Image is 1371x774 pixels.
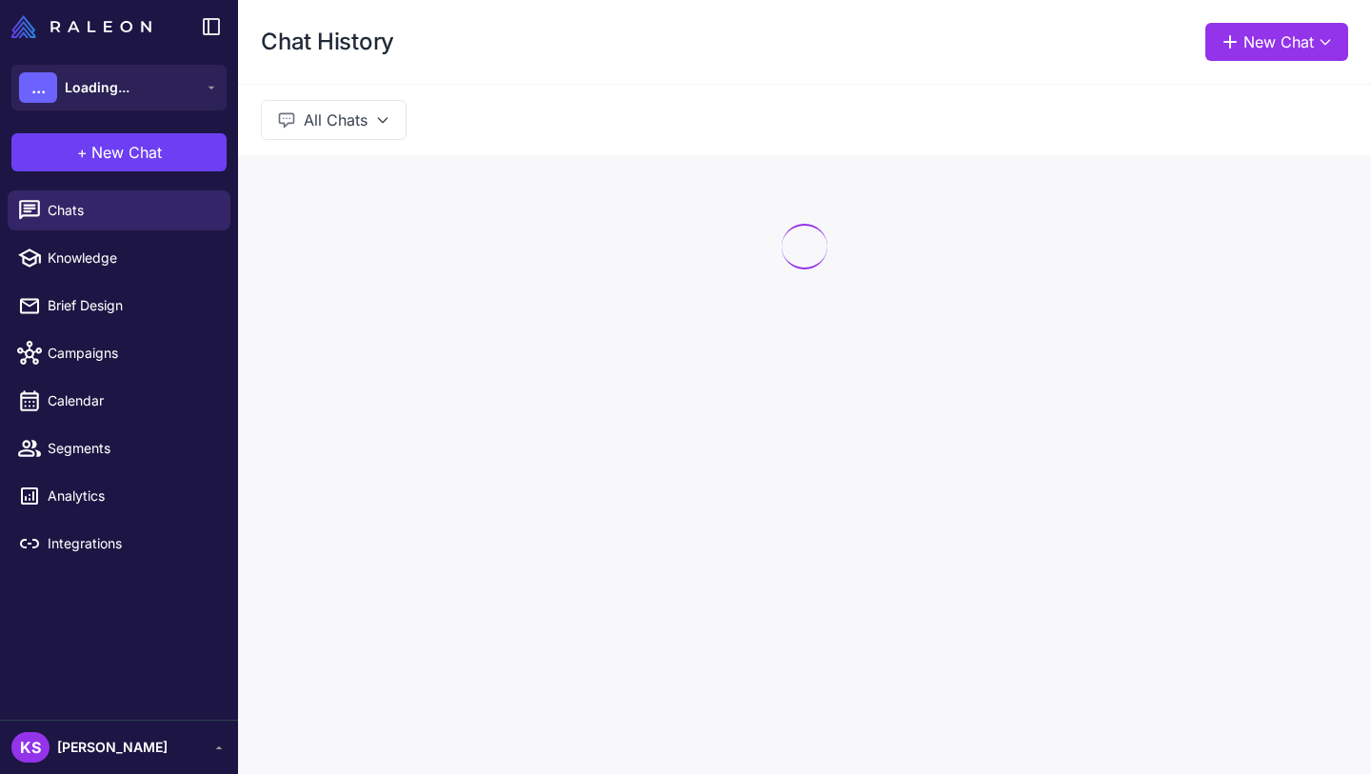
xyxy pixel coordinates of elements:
[48,200,215,221] span: Chats
[65,77,129,98] span: Loading...
[1205,23,1348,61] button: New Chat
[77,141,88,164] span: +
[57,737,168,758] span: [PERSON_NAME]
[19,72,57,103] div: ...
[8,381,230,421] a: Calendar
[48,343,215,364] span: Campaigns
[11,732,50,763] div: KS
[261,100,407,140] button: All Chats
[8,333,230,373] a: Campaigns
[11,15,159,38] a: Raleon Logo
[11,65,227,110] button: ...Loading...
[8,476,230,516] a: Analytics
[8,190,230,230] a: Chats
[11,133,227,171] button: +New Chat
[8,238,230,278] a: Knowledge
[261,27,394,57] h1: Chat History
[11,15,151,38] img: Raleon Logo
[8,524,230,564] a: Integrations
[48,533,215,554] span: Integrations
[48,295,215,316] span: Brief Design
[48,438,215,459] span: Segments
[8,286,230,326] a: Brief Design
[8,428,230,468] a: Segments
[48,486,215,506] span: Analytics
[48,390,215,411] span: Calendar
[48,248,215,268] span: Knowledge
[91,141,162,164] span: New Chat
